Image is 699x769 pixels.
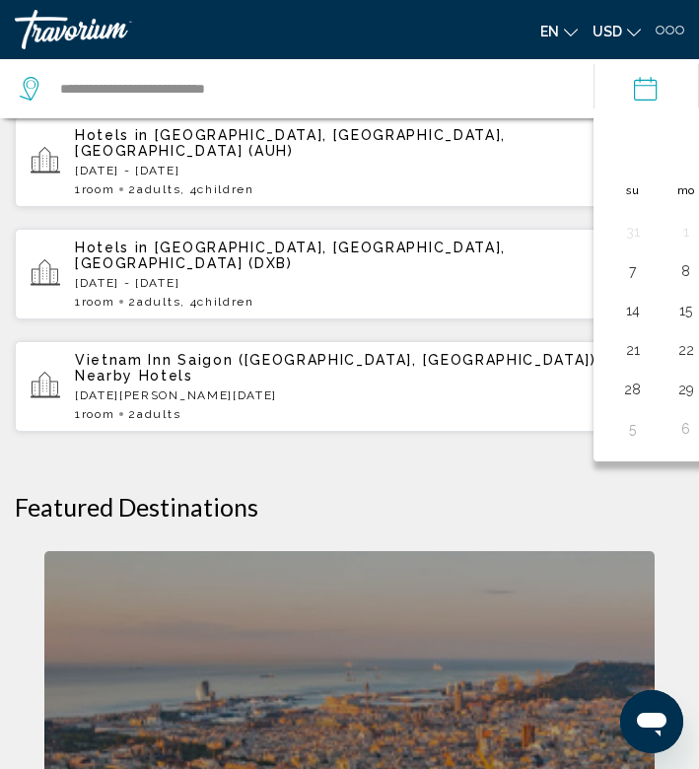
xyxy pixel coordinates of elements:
[593,17,641,45] button: Change currency
[617,218,649,245] button: Day 31
[180,182,254,196] span: , 4
[75,407,114,421] span: 1
[82,182,115,196] span: Room
[75,182,114,196] span: 1
[75,127,506,159] span: [GEOGRAPHIC_DATA], [GEOGRAPHIC_DATA], [GEOGRAPHIC_DATA] (AUH)
[75,276,668,290] p: [DATE] - [DATE]
[593,24,622,39] span: USD
[82,407,115,421] span: Room
[617,257,649,285] button: Day 7
[15,10,340,49] a: Travorium
[128,295,180,309] span: 2
[75,240,506,271] span: [GEOGRAPHIC_DATA], [GEOGRAPHIC_DATA], [GEOGRAPHIC_DATA] (DXB)
[75,352,596,368] span: Vietnam Inn Saigon ([GEOGRAPHIC_DATA], [GEOGRAPHIC_DATA])
[128,182,180,196] span: 2
[128,407,180,421] span: 2
[137,295,180,309] span: Adults
[75,164,668,177] p: [DATE] - [DATE]
[15,492,684,522] h2: Featured Destinations
[15,340,684,433] button: Vietnam Inn Saigon ([GEOGRAPHIC_DATA], [GEOGRAPHIC_DATA]) and Nearby Hotels[DATE][PERSON_NAME][DA...
[197,182,253,196] span: Children
[540,17,578,45] button: Change language
[617,336,649,364] button: Day 21
[75,127,149,143] span: Hotels in
[75,240,149,255] span: Hotels in
[540,24,559,39] span: en
[75,388,668,402] p: [DATE][PERSON_NAME][DATE]
[180,295,254,309] span: , 4
[617,297,649,324] button: Day 14
[75,295,114,309] span: 1
[137,182,180,196] span: Adults
[594,59,699,118] button: Check in and out dates
[15,115,684,208] button: Hotels in [GEOGRAPHIC_DATA], [GEOGRAPHIC_DATA], [GEOGRAPHIC_DATA] (AUH)[DATE] - [DATE]1Room2Adult...
[620,690,683,753] iframe: Кнопка запуска окна обмена сообщениями
[15,228,684,320] button: Hotels in [GEOGRAPHIC_DATA], [GEOGRAPHIC_DATA], [GEOGRAPHIC_DATA] (DXB)[DATE] - [DATE]1Room2Adult...
[82,295,115,309] span: Room
[617,376,649,403] button: Day 28
[75,352,632,384] span: and Nearby Hotels
[197,295,253,309] span: Children
[137,407,180,421] span: Adults
[617,415,649,443] button: Day 5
